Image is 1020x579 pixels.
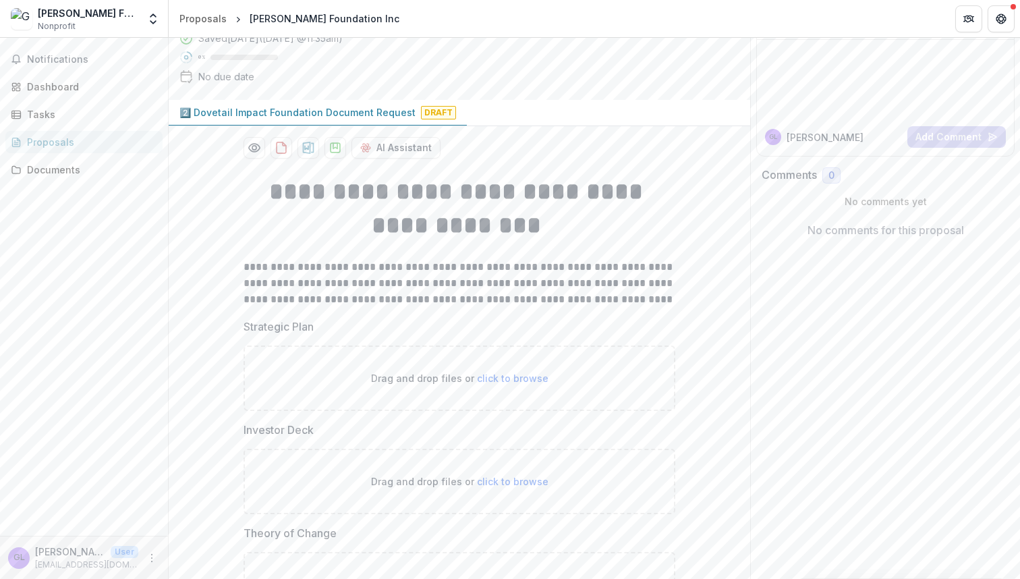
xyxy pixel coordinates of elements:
[5,76,163,98] a: Dashboard
[421,106,456,119] span: Draft
[198,31,343,45] div: Saved [DATE] ( [DATE] @ 11:35am )
[11,8,32,30] img: Georgie Badiel Foundation
[371,371,548,385] p: Drag and drop files or
[244,525,337,541] p: Theory of Change
[179,11,227,26] div: Proposals
[477,373,548,384] span: click to browse
[27,107,152,121] div: Tasks
[198,53,205,62] p: 0 %
[111,546,138,558] p: User
[144,5,163,32] button: Open entity switcher
[244,137,265,159] button: Preview 9073b605-22bc-4a97-a5dc-f1a3feda5a0f-1.pdf
[828,170,834,182] span: 0
[324,137,346,159] button: download-proposal
[179,105,416,119] p: 2️⃣ Dovetail Impact Foundation Document Request
[371,474,548,489] p: Drag and drop files or
[955,5,982,32] button: Partners
[351,137,441,159] button: AI Assistant
[787,130,863,144] p: [PERSON_NAME]
[762,169,817,182] h2: Comments
[271,137,292,159] button: download-proposal
[38,6,138,20] div: [PERSON_NAME] Foundation
[38,20,76,32] span: Nonprofit
[27,135,152,149] div: Proposals
[27,80,152,94] div: Dashboard
[5,103,163,126] a: Tasks
[477,476,548,487] span: click to browse
[174,9,405,28] nav: breadcrumb
[27,54,157,65] span: Notifications
[35,559,138,571] p: [EMAIL_ADDRESS][DOMAIN_NAME]
[250,11,399,26] div: [PERSON_NAME] Foundation Inc
[5,159,163,181] a: Documents
[769,134,778,140] div: Georgie Badiel Liberty
[807,222,964,238] p: No comments for this proposal
[988,5,1015,32] button: Get Help
[5,49,163,70] button: Notifications
[762,194,1009,209] p: No comments yet
[27,163,152,177] div: Documents
[244,319,314,335] p: Strategic Plan
[907,126,1006,148] button: Add Comment
[174,9,232,28] a: Proposals
[13,553,25,562] div: Georgie Badiel Liberty
[5,131,163,153] a: Proposals
[244,422,314,438] p: Investor Deck
[144,550,160,566] button: More
[35,545,105,559] p: [PERSON_NAME] Liberty
[297,137,319,159] button: download-proposal
[198,70,254,84] div: No due date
